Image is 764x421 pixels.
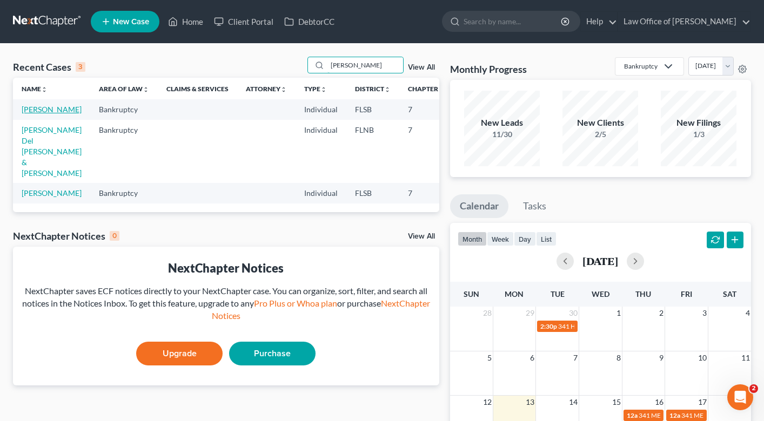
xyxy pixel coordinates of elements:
span: 12a [627,411,638,419]
a: Attorneyunfold_more [246,85,287,93]
div: NextChapter Notices [13,229,119,242]
a: [PERSON_NAME] Del [PERSON_NAME] & [PERSON_NAME] [22,125,82,178]
span: 10 [697,351,708,364]
span: 1 [615,307,622,320]
a: View All [408,233,435,240]
span: 341 Hearing [558,322,593,330]
td: FLSB [346,183,399,203]
span: 12a [669,411,680,419]
div: Recent Cases [13,60,85,73]
h3: Monthly Progress [450,63,527,76]
td: 7 [399,183,453,203]
span: Sat [723,289,736,298]
button: month [458,232,487,246]
button: list [536,232,557,246]
i: unfold_more [41,86,48,93]
input: Search by name... [464,11,562,31]
a: Purchase [229,342,316,365]
a: Typeunfold_more [304,85,327,93]
span: 9 [658,351,665,364]
span: Wed [592,289,609,298]
i: unfold_more [143,86,149,93]
div: Bankruptcy [624,62,658,71]
a: Area of Lawunfold_more [99,85,149,93]
div: NextChapter Notices [22,260,431,276]
td: Individual [296,120,346,183]
span: Sun [464,289,479,298]
a: Calendar [450,194,508,218]
td: Bankruptcy [90,120,158,183]
a: Help [581,12,617,31]
span: New Case [113,18,149,26]
span: 341 MEETING [639,411,680,419]
td: Bankruptcy [90,99,158,119]
span: 29 [525,307,535,320]
iframe: Intercom live chat [727,384,753,410]
span: 30 [568,307,579,320]
button: day [514,232,536,246]
span: 341 MEETING [681,411,723,419]
i: unfold_more [280,86,287,93]
i: unfold_more [384,86,391,93]
th: Claims & Services [158,78,237,99]
a: Client Portal [209,12,279,31]
a: Tasks [513,194,556,218]
span: Tue [551,289,565,298]
div: New Clients [562,117,638,129]
a: View All [408,64,435,71]
a: Law Office of [PERSON_NAME] [618,12,750,31]
i: unfold_more [438,86,445,93]
td: FLSB [346,99,399,119]
button: week [487,232,514,246]
span: 12 [482,396,493,409]
span: Thu [635,289,651,298]
span: 2 [658,307,665,320]
div: 3 [76,62,85,72]
a: Districtunfold_more [355,85,391,93]
td: Individual [296,99,346,119]
td: 7 [399,99,453,119]
a: Pro Plus or Whoa plan [254,298,337,308]
h2: [DATE] [582,255,618,267]
div: 11/30 [464,129,540,140]
div: New Leads [464,117,540,129]
span: 6 [529,351,535,364]
span: Fri [681,289,692,298]
span: 2:30p [540,322,557,330]
a: Chapterunfold_more [408,85,445,93]
div: NextChapter saves ECF notices directly to your NextChapter case. You can organize, sort, filter, ... [22,285,431,322]
span: 2 [749,384,758,393]
div: 2/5 [562,129,638,140]
a: NextChapter Notices [212,298,430,321]
input: Search by name... [327,57,403,73]
span: 28 [482,307,493,320]
span: 5 [486,351,493,364]
span: 8 [615,351,622,364]
a: [PERSON_NAME] [22,188,82,198]
span: 4 [745,307,751,320]
span: 14 [568,396,579,409]
span: 15 [611,396,622,409]
div: New Filings [661,117,736,129]
a: Home [163,12,209,31]
td: Bankruptcy [90,183,158,203]
div: 0 [110,231,119,241]
span: 13 [525,396,535,409]
span: 3 [701,307,708,320]
div: 1/3 [661,129,736,140]
i: unfold_more [320,86,327,93]
td: 7 [399,120,453,183]
a: Nameunfold_more [22,85,48,93]
td: FLNB [346,120,399,183]
span: Mon [505,289,524,298]
span: 11 [740,351,751,364]
td: Individual [296,183,346,203]
span: 17 [697,396,708,409]
a: Upgrade [136,342,223,365]
a: DebtorCC [279,12,340,31]
span: 16 [654,396,665,409]
span: 7 [572,351,579,364]
a: [PERSON_NAME] [22,105,82,114]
